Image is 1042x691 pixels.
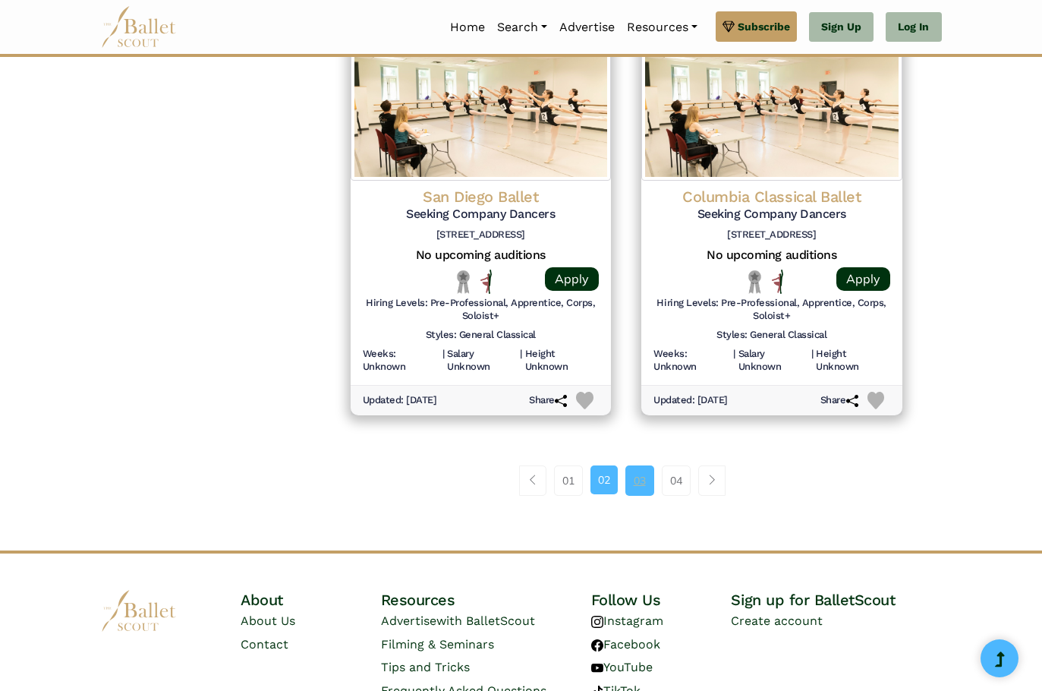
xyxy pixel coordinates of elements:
h5: No upcoming auditions [653,248,890,263]
h6: Share [529,394,567,407]
a: 01 [554,465,583,496]
h6: Height Unknown [525,348,599,374]
h6: Styles: General Classical [426,329,536,342]
a: Home [444,11,491,43]
h6: [STREET_ADDRESS] [363,229,600,241]
img: youtube logo [591,662,603,674]
img: Local [745,270,764,293]
img: Logo [641,29,902,181]
img: gem.svg [722,18,735,35]
h6: | [811,348,814,374]
h4: San Diego Ballet [363,187,600,207]
a: Tips and Tricks [381,660,470,674]
span: with BalletScout [436,614,535,628]
a: Instagram [591,614,663,628]
h6: | [442,348,445,374]
img: instagram logo [591,616,603,628]
a: Apply [836,267,890,291]
img: All [772,270,783,294]
a: 03 [625,465,654,496]
h6: [STREET_ADDRESS] [653,229,890,241]
h6: Updated: [DATE] [653,394,728,407]
a: About Us [241,614,295,628]
a: Facebook [591,637,660,652]
h6: | [733,348,735,374]
a: Create account [731,614,823,628]
a: Advertise [553,11,621,43]
img: Heart [576,392,593,409]
a: Apply [545,267,599,291]
a: Resources [621,11,704,43]
h6: Salary Unknown [738,348,808,374]
img: Logo [351,29,612,181]
h6: Hiring Levels: Pre-Professional, Apprentice, Corps, Soloist+ [363,297,600,323]
img: Local [454,270,473,293]
h5: No upcoming auditions [363,248,600,263]
h5: Seeking Company Dancers [653,207,890,222]
a: 04 [662,465,691,496]
h4: Follow Us [591,590,732,610]
h4: Resources [381,590,591,610]
nav: Page navigation example [519,465,734,496]
a: YouTube [591,660,653,674]
h6: Hiring Levels: Pre-Professional, Apprentice, Corps, Soloist+ [653,297,890,323]
img: facebook logo [591,639,603,652]
h6: Salary Unknown [447,348,517,374]
img: Heart [867,392,885,409]
h6: Weeks: Unknown [653,348,730,374]
a: Advertisewith BalletScout [381,614,535,628]
h6: Share [820,394,858,407]
a: Filming & Seminars [381,637,494,652]
a: Log In [886,12,941,43]
a: Search [491,11,553,43]
h6: Updated: [DATE] [363,394,437,407]
a: Sign Up [809,12,874,43]
h4: About [241,590,381,610]
span: Subscribe [738,18,790,35]
h4: Columbia Classical Ballet [653,187,890,207]
img: All [480,270,492,294]
h6: | [520,348,522,374]
a: 02 [590,465,618,494]
h5: Seeking Company Dancers [363,207,600,222]
img: logo [101,590,177,632]
a: Contact [241,637,288,652]
h6: Styles: General Classical [716,329,826,342]
h6: Height Unknown [816,348,889,374]
a: Subscribe [716,11,797,42]
h6: Weeks: Unknown [363,348,439,374]
h4: Sign up for BalletScout [731,590,941,610]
